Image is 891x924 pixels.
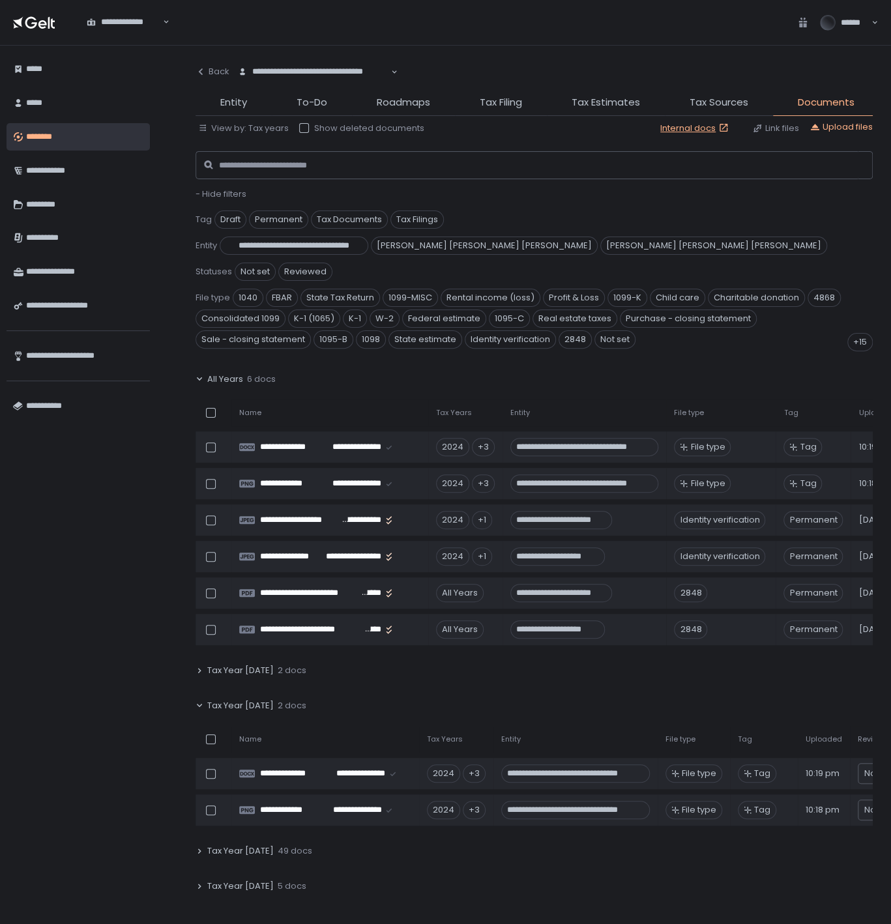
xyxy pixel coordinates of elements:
[388,330,462,349] span: State estimate
[402,310,486,328] span: Federal estimate
[783,584,843,602] span: Permanent
[300,289,380,307] span: State Tax Return
[278,845,312,857] span: 49 docs
[311,210,388,229] span: Tax Documents
[441,289,540,307] span: Rental income (loss)
[607,289,647,307] span: 1099-K
[559,330,592,349] span: 2848
[214,210,246,229] span: Draft
[235,263,276,281] span: Not set
[196,188,246,200] span: - Hide filters
[390,210,444,229] span: Tax Filings
[847,333,873,351] div: +15
[463,801,486,819] div: +3
[383,289,438,307] span: 1099-MISC
[754,768,770,779] span: Tag
[198,123,289,134] button: View by: Tax years
[858,514,887,526] span: [DATE]
[754,804,770,816] span: Tag
[278,665,306,676] span: 2 docs
[858,587,887,599] span: [DATE]
[238,78,390,91] input: Search for option
[501,734,521,744] span: Entity
[196,240,217,252] span: Entity
[480,95,522,110] span: Tax Filing
[207,700,274,712] span: Tax Year [DATE]
[674,584,707,602] div: 2848
[233,289,263,307] span: 1040
[543,289,605,307] span: Profit & Loss
[427,764,460,783] div: 2024
[196,214,212,225] span: Tag
[472,438,495,456] div: +3
[436,511,469,529] div: 2024
[356,330,386,349] span: 1098
[472,511,492,529] div: +1
[783,511,843,529] span: Permanent
[207,373,243,385] span: All Years
[752,123,799,134] button: Link files
[247,373,276,385] span: 6 docs
[660,123,731,134] a: Internal docs
[806,804,840,816] span: 10:18 pm
[674,547,765,566] div: Identity verification
[510,408,530,418] span: Entity
[377,95,430,110] span: Roadmaps
[800,478,816,489] span: Tag
[436,547,469,566] div: 2024
[427,734,463,744] span: Tax Years
[278,700,306,712] span: 2 docs
[196,310,285,328] span: Consolidated 1099
[800,441,816,453] span: Tag
[783,620,843,639] span: Permanent
[600,237,827,255] span: [PERSON_NAME] [PERSON_NAME] [PERSON_NAME]
[690,441,725,453] span: File type
[783,547,843,566] span: Permanent
[533,310,617,328] span: Real estate taxes
[207,880,274,892] span: Tax Year [DATE]
[288,310,340,328] span: K-1 (1065)
[674,511,765,529] div: Identity verification
[858,551,887,562] span: [DATE]
[196,59,229,85] button: Back
[78,9,169,36] div: Search for option
[690,95,748,110] span: Tax Sources
[196,66,229,78] div: Back
[370,310,400,328] span: W-2
[371,237,598,255] span: [PERSON_NAME] [PERSON_NAME] [PERSON_NAME]
[806,734,842,744] span: Uploaded
[798,95,854,110] span: Documents
[278,880,306,892] span: 5 docs
[808,289,841,307] span: 4868
[196,292,230,304] span: File type
[674,408,704,418] span: File type
[594,330,635,349] span: Not set
[738,734,752,744] span: Tag
[620,310,757,328] span: Purchase - closing statement
[858,624,887,635] span: [DATE]
[650,289,705,307] span: Child care
[314,330,353,349] span: 1095-B
[297,95,327,110] span: To-Do
[436,620,484,639] div: All Years
[472,547,492,566] div: +1
[682,804,716,816] span: File type
[249,210,308,229] span: Permanent
[207,665,274,676] span: Tax Year [DATE]
[465,330,556,349] span: Identity verification
[196,330,311,349] span: Sale - closing statement
[806,768,840,779] span: 10:19 pm
[436,584,484,602] div: All Years
[207,845,274,857] span: Tax Year [DATE]
[436,408,472,418] span: Tax Years
[783,408,798,418] span: Tag
[665,734,695,744] span: File type
[463,764,486,783] div: +3
[278,263,332,281] span: Reviewed
[708,289,805,307] span: Charitable donation
[572,95,640,110] span: Tax Estimates
[682,768,716,779] span: File type
[239,734,261,744] span: Name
